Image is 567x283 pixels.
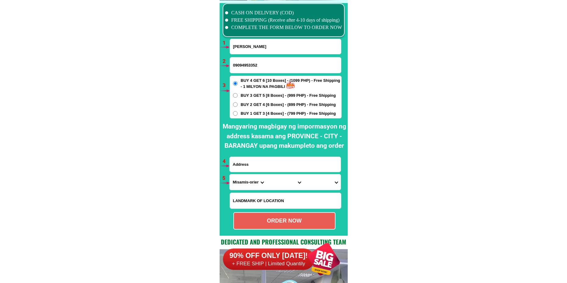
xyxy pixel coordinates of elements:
[230,39,341,54] input: Input full_name
[220,237,348,246] h2: Dedicated and professional consulting team
[233,102,238,107] input: BUY 2 GET 4 [6 Boxes] - (899 PHP) - Free Shipping
[304,174,341,190] select: Select commune
[234,217,335,225] div: ORDER NOW
[225,24,342,31] li: COMPLETE THE FORM BELOW TO ORDER NOW
[222,174,229,182] h6: 5
[241,78,341,89] span: BUY 4 GET 6 [10 Boxes] - (1099 PHP) - Free Shipping - 1 MILYON NA PAGBILI
[233,93,238,98] input: BUY 3 GET 5 [8 Boxes] - (999 PHP) - Free Shipping
[233,111,238,116] input: BUY 1 GET 3 [4 Boxes] - (799 PHP) - Free Shipping
[241,93,336,99] span: BUY 3 GET 5 [8 Boxes] - (999 PHP) - Free Shipping
[223,82,230,89] h6: 3
[223,39,230,47] h6: 1
[241,102,336,108] span: BUY 2 GET 4 [6 Boxes] - (899 PHP) - Free Shipping
[223,251,314,260] h6: 90% OFF ONLY [DATE]!
[267,174,303,190] select: Select district
[230,57,341,73] input: Input phone_number
[223,158,230,165] h6: 4
[233,81,238,86] input: BUY 4 GET 6 [10 Boxes] - (1099 PHP) - Free Shipping - 1 MILYON NA PAGBILI
[223,57,230,65] h6: 2
[221,122,348,151] h2: Mangyaring magbigay ng impormasyon ng address kasama ang PROVINCE - CITY - BARANGAY upang makumpl...
[230,193,341,209] input: Input LANDMARKOFLOCATION
[230,157,341,172] input: Input address
[230,174,267,190] select: Select province
[225,16,342,24] li: FREE SHIPPING (Receive after 4-10 days of shipping)
[241,111,336,117] span: BUY 1 GET 3 [4 Boxes] - (799 PHP) - Free Shipping
[223,260,314,267] h6: + FREE SHIP | Limited Quantily
[225,9,342,16] li: CASH ON DELIVERY (COD)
